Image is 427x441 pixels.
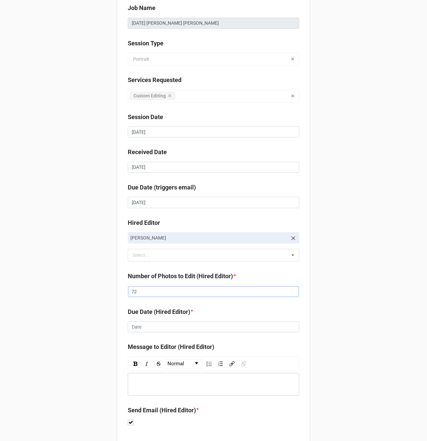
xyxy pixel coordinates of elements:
div: rdw-list-control [203,359,226,369]
span: Normal [167,360,184,368]
input: Date [128,197,299,208]
div: Strikethrough [154,361,163,367]
div: Unordered [204,361,214,367]
div: Bold [131,361,139,367]
label: Number of Photos to Edit (Hired Editor) [128,272,233,281]
div: rdw-wrapper [128,357,299,396]
div: rdw-editor [131,381,296,388]
label: Message to Editor (Hired Editor) [128,342,214,352]
div: rdw-link-control [226,359,250,369]
label: Session Type [128,39,163,48]
div: rdw-dropdown [165,359,202,369]
div: rdw-toolbar [128,357,299,371]
div: rdw-block-control [164,359,203,369]
div: Italic [142,361,151,367]
div: Unlink [239,361,248,367]
div: Ordered [217,361,225,367]
input: Date [128,126,299,138]
input: Date [128,162,299,173]
label: Hired Editor [128,218,160,228]
label: Services Requested [128,75,181,85]
label: Due Date (Hired Editor) [128,307,190,317]
div: Link [228,361,237,367]
div: Select ... [131,252,160,259]
label: Job Name [128,3,155,13]
div: rdw-inline-control [130,359,164,369]
label: Send Email (Hired Editor) [128,406,196,415]
a: Block Type [166,359,202,369]
input: Date [128,321,299,333]
label: Received Date [128,147,167,157]
label: Session Date [128,112,163,122]
label: Due Date (triggers email) [128,183,196,192]
p: [PERSON_NAME] [130,235,287,241]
